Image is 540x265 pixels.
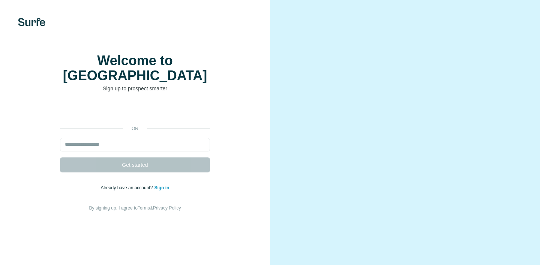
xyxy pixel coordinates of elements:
[60,53,210,83] h1: Welcome to [GEOGRAPHIC_DATA]
[154,185,169,190] a: Sign in
[56,103,214,120] iframe: Sign in with Google Button
[123,125,147,132] p: or
[101,185,154,190] span: Already have an account?
[153,205,181,211] a: Privacy Policy
[89,205,181,211] span: By signing up, I agree to &
[18,18,45,26] img: Surfe's logo
[60,85,210,92] p: Sign up to prospect smarter
[138,205,150,211] a: Terms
